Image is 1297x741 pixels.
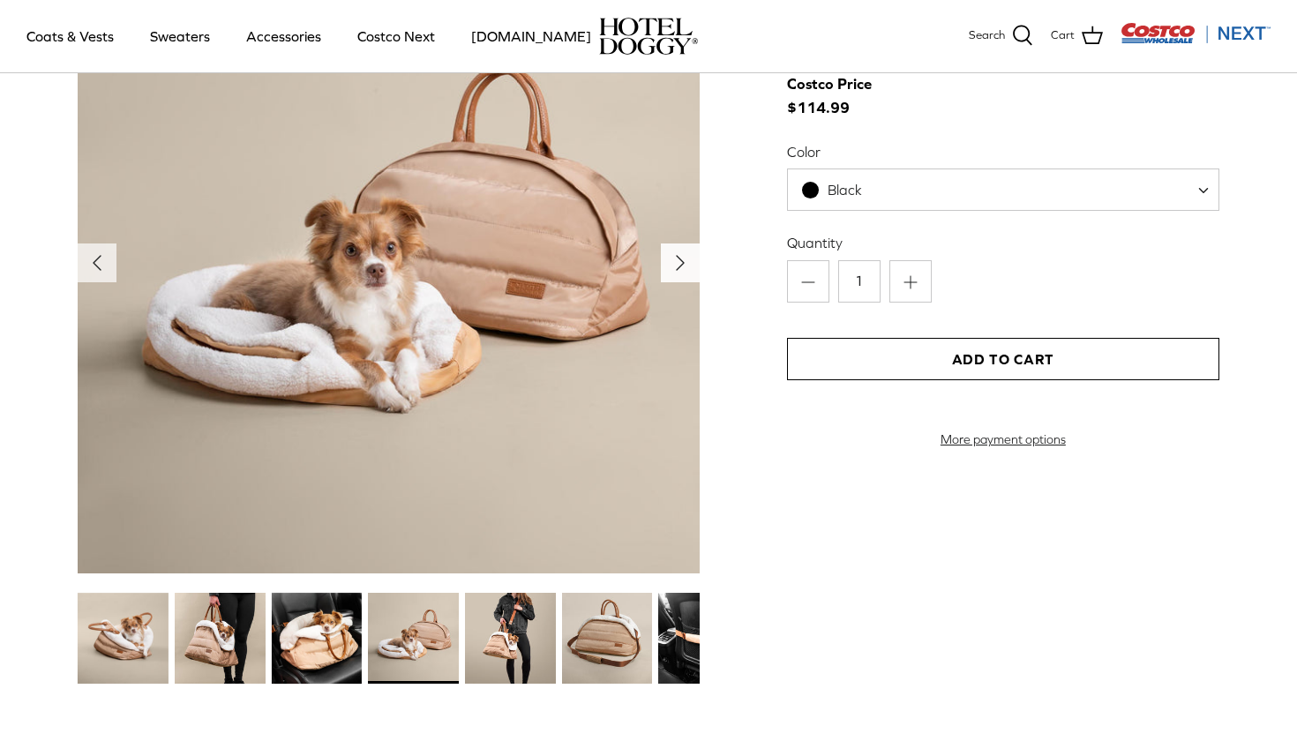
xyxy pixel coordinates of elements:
span: Black [788,181,897,199]
a: Costco Next [341,6,451,66]
span: Black [828,182,862,198]
input: Quantity [838,260,881,303]
a: Search [969,25,1033,48]
a: Accessories [230,6,337,66]
button: Previous [78,243,116,282]
span: Cart [1051,26,1075,45]
span: Search [969,26,1005,45]
img: Costco Next [1121,22,1271,44]
span: $114.99 [787,72,889,120]
a: More payment options [787,432,1219,447]
a: Cart [1051,25,1103,48]
label: Quantity [787,233,1219,252]
button: Add to Cart [787,338,1219,380]
button: Next [661,243,700,282]
span: Black [787,168,1219,211]
a: hoteldoggy.com hoteldoggycom [599,18,698,55]
a: [DOMAIN_NAME] [455,6,607,66]
a: Visit Costco Next [1121,34,1271,47]
a: Sweaters [134,6,226,66]
div: Costco Price [787,72,872,96]
img: hoteldoggycom [599,18,698,55]
label: Color [787,142,1219,161]
img: small dog in a tan dog carrier on a black seat in the car [272,593,363,684]
a: Coats & Vests [11,6,130,66]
